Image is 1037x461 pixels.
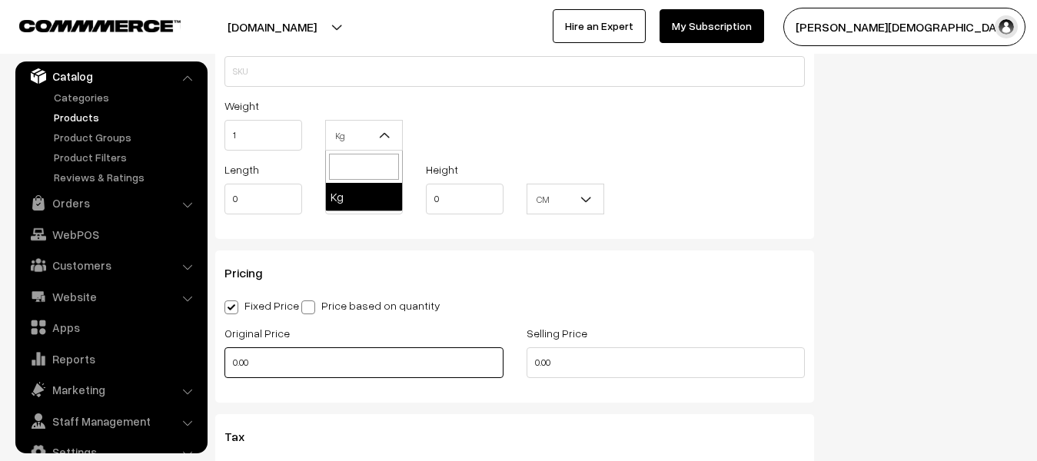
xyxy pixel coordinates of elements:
label: Selling Price [527,325,587,341]
a: My Subscription [660,9,764,43]
label: Length [224,161,259,177]
a: Hire an Expert [553,9,646,43]
a: Categories [50,89,202,105]
a: Reviews & Ratings [50,169,202,185]
a: Staff Management [19,407,202,435]
label: Weight [224,98,259,114]
button: [DOMAIN_NAME] [174,8,371,46]
a: Marketing [19,376,202,403]
a: COMMMERCE [19,15,154,34]
a: Customers [19,251,202,279]
span: CM [527,186,603,213]
button: [PERSON_NAME][DEMOGRAPHIC_DATA] [783,8,1025,46]
label: Price based on quantity [301,297,440,313]
input: Selling Price [527,347,806,378]
label: Fixed Price [224,297,299,313]
a: Product Filters [50,149,202,165]
span: Tax [224,429,263,444]
a: Website [19,283,202,310]
label: Original Price [224,325,290,341]
a: WebPOS [19,221,202,248]
input: SKU [224,56,805,87]
span: CM [527,184,604,214]
a: Catalog [19,62,202,90]
a: Orders [19,189,202,217]
img: user [995,15,1018,38]
label: Height [426,161,458,177]
img: COMMMERCE [19,20,181,32]
span: Kg [326,122,402,149]
span: Pricing [224,265,281,280]
input: Weight [224,120,302,151]
a: Apps [19,313,202,341]
input: Original Price [224,347,504,378]
a: Reports [19,345,202,373]
a: Product Groups [50,129,202,145]
li: Kg [326,183,402,211]
span: Kg [325,120,403,151]
a: Products [50,109,202,125]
